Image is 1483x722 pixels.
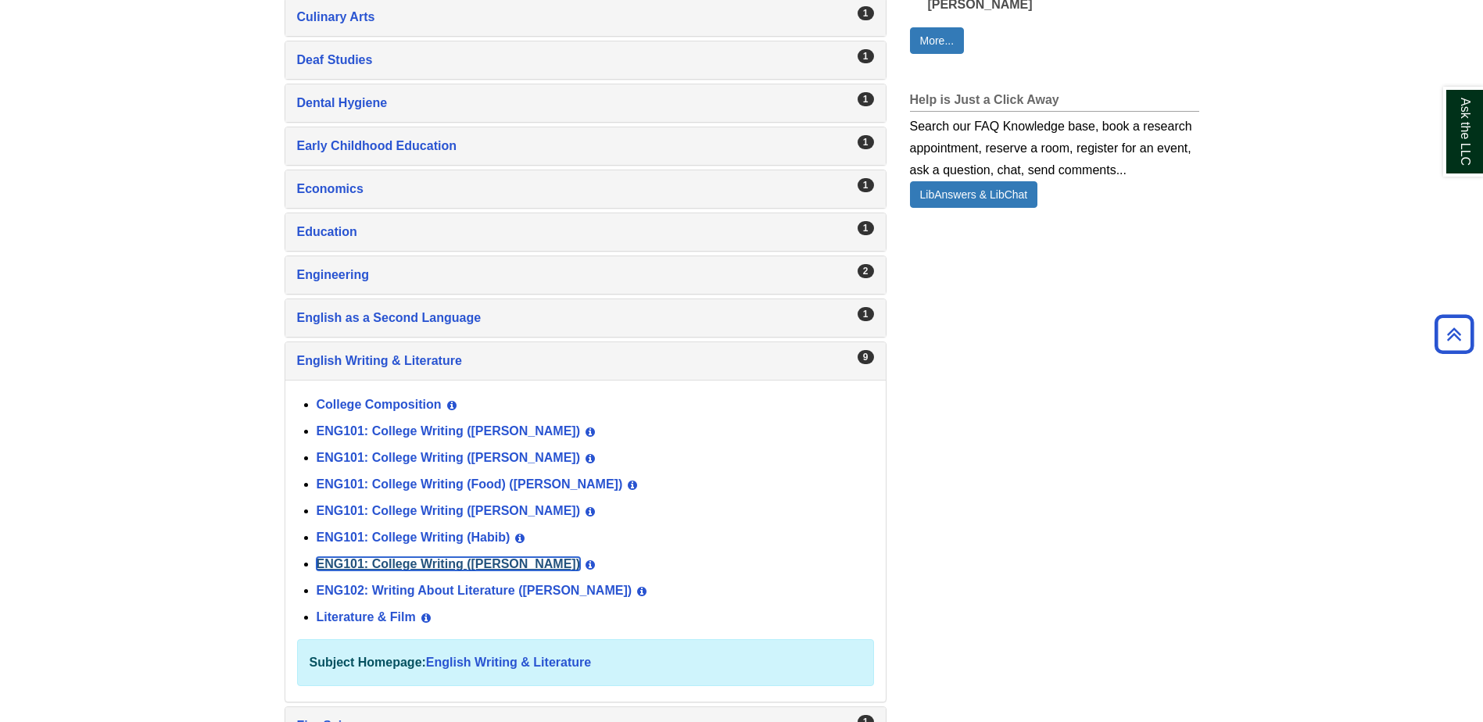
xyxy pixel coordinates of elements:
div: Search our FAQ Knowledge base, book a research appointment, reserve a room, register for an event... [910,112,1199,181]
a: English Writing & Literature [426,656,591,669]
div: 2 [858,264,874,278]
a: ENG101: College Writing (Food) ([PERSON_NAME]) [317,477,623,491]
a: ENG101: College Writing (Habib) [317,531,510,544]
a: Dental Hygiene [297,92,874,114]
div: 9 [858,350,874,364]
a: College Composition [317,398,442,411]
strong: Subject Homepage: [310,656,426,669]
div: 1 [858,6,874,20]
h2: Help is Just a Click Away [910,93,1199,112]
a: Early Childhood Education [297,135,874,157]
a: ENG101: College Writing ([PERSON_NAME]) [317,451,581,464]
a: ENG101: College Writing ([PERSON_NAME]) [317,424,581,438]
a: Culinary Arts [297,6,874,28]
a: Back to Top [1429,323,1479,345]
a: ENG102: Writing About Literature ([PERSON_NAME]) [317,584,632,597]
div: English Writing & Literature [285,380,886,702]
a: ENG101: College Writing ([PERSON_NAME]) [317,504,581,517]
a: ENG101: College Writing ([PERSON_NAME]) [317,557,581,570]
div: 1 [858,221,874,235]
div: 1 [858,135,874,149]
a: Education [297,221,874,243]
a: English as a Second Language [297,307,874,329]
div: 1 [858,178,874,192]
a: Economics [297,178,874,200]
a: More... [910,27,965,54]
div: 1 [858,49,874,63]
a: Engineering [297,264,874,286]
div: 1 [858,92,874,106]
a: Literature & Film [317,610,416,624]
a: Deaf Studies [297,49,874,71]
a: English Writing & Literature [297,350,874,372]
div: 1 [858,307,874,321]
a: LibAnswers & LibChat [910,181,1038,208]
